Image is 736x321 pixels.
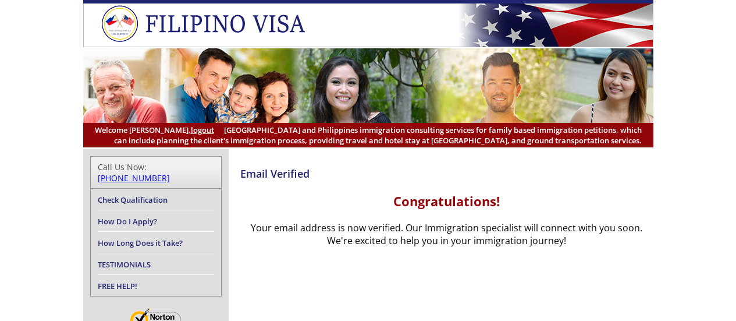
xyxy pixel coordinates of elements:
[98,259,151,270] a: TESTIMONIALS
[240,221,653,234] h2: Your email address is now verified. Our Immigration specialist will connect with you soon.
[240,167,653,181] h4: Email Verified
[95,125,642,146] span: [GEOGRAPHIC_DATA] and Philippines immigration consulting services for family based immigration pe...
[98,216,157,227] a: How Do I Apply?
[240,234,653,247] h2: We're excited to help you in your immigration journey!
[191,125,214,135] a: logout
[98,281,137,291] a: FREE HELP!
[393,192,500,210] strong: Congratulations!
[98,238,183,248] a: How Long Does it Take?
[98,172,170,184] a: [PHONE_NUMBER]
[98,195,168,205] a: Check Qualification
[98,161,214,184] div: Call Us Now:
[95,125,214,135] span: Welcome [PERSON_NAME],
